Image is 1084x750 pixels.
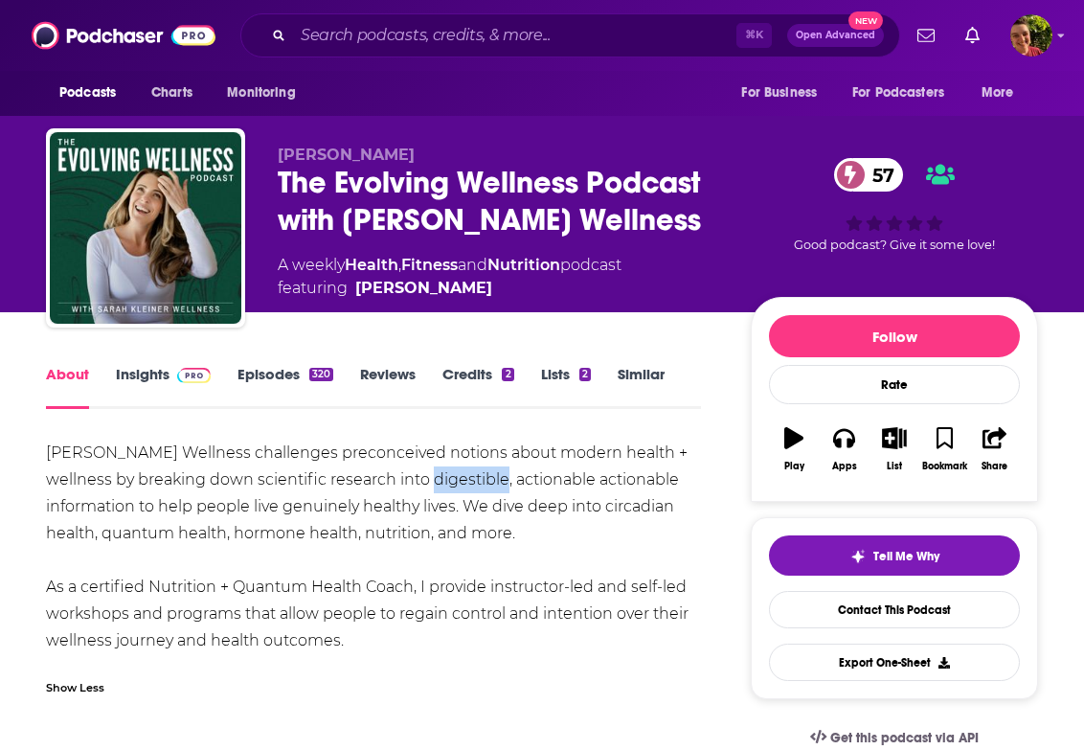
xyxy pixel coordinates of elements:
a: Show notifications dropdown [958,19,987,52]
button: List [869,415,919,484]
img: Podchaser Pro [177,368,211,383]
button: Show profile menu [1010,14,1052,57]
a: Sarah Kleiner [355,277,492,300]
a: Credits2 [442,365,513,409]
button: open menu [214,75,320,111]
a: 57 [834,158,904,192]
span: ⌘ K [736,23,772,48]
a: Contact This Podcast [769,591,1020,628]
span: Get this podcast via API [830,730,979,746]
img: Podchaser - Follow, Share and Rate Podcasts [32,17,215,54]
button: Apps [819,415,869,484]
img: The Evolving Wellness Podcast with Sarah Kleiner Wellness [50,132,241,324]
a: Lists2 [541,365,591,409]
a: Similar [618,365,665,409]
button: tell me why sparkleTell Me Why [769,535,1020,576]
img: User Profile [1010,14,1052,57]
a: Reviews [360,365,416,409]
button: Follow [769,315,1020,357]
div: [PERSON_NAME] Wellness challenges preconceived notions about modern health + wellness by breaking... [46,440,701,654]
a: InsightsPodchaser Pro [116,365,211,409]
button: open menu [840,75,972,111]
a: Fitness [401,256,458,274]
span: Charts [151,80,192,106]
a: Episodes320 [237,365,333,409]
button: open menu [46,75,141,111]
span: New [848,11,883,30]
span: Good podcast? Give it some love! [794,238,995,252]
button: Bookmark [919,415,969,484]
a: Show notifications dropdown [910,19,942,52]
button: Play [769,415,819,484]
div: 320 [309,368,333,381]
span: Monitoring [227,80,295,106]
span: Tell Me Why [873,549,939,564]
button: Export One-Sheet [769,644,1020,681]
span: 57 [853,158,904,192]
button: open menu [968,75,1038,111]
button: Share [970,415,1020,484]
span: Logged in as Marz [1010,14,1052,57]
div: Search podcasts, credits, & more... [240,13,900,57]
div: Share [982,461,1007,472]
span: Podcasts [59,80,116,106]
img: tell me why sparkle [850,549,866,564]
span: More [982,80,1014,106]
a: Charts [139,75,204,111]
span: Open Advanced [796,31,875,40]
div: Rate [769,365,1020,404]
span: featuring [278,277,621,300]
span: , [398,256,401,274]
button: Open AdvancedNew [787,24,884,47]
span: [PERSON_NAME] [278,146,415,164]
div: Bookmark [922,461,967,472]
a: About [46,365,89,409]
span: For Business [741,80,817,106]
a: Nutrition [487,256,560,274]
span: For Podcasters [852,80,944,106]
a: Health [345,256,398,274]
div: 57Good podcast? Give it some love! [751,146,1038,265]
div: Play [784,461,804,472]
span: and [458,256,487,274]
button: open menu [728,75,841,111]
div: List [887,461,902,472]
div: 2 [579,368,591,381]
div: Apps [832,461,857,472]
div: A weekly podcast [278,254,621,300]
input: Search podcasts, credits, & more... [293,20,736,51]
div: 2 [502,368,513,381]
